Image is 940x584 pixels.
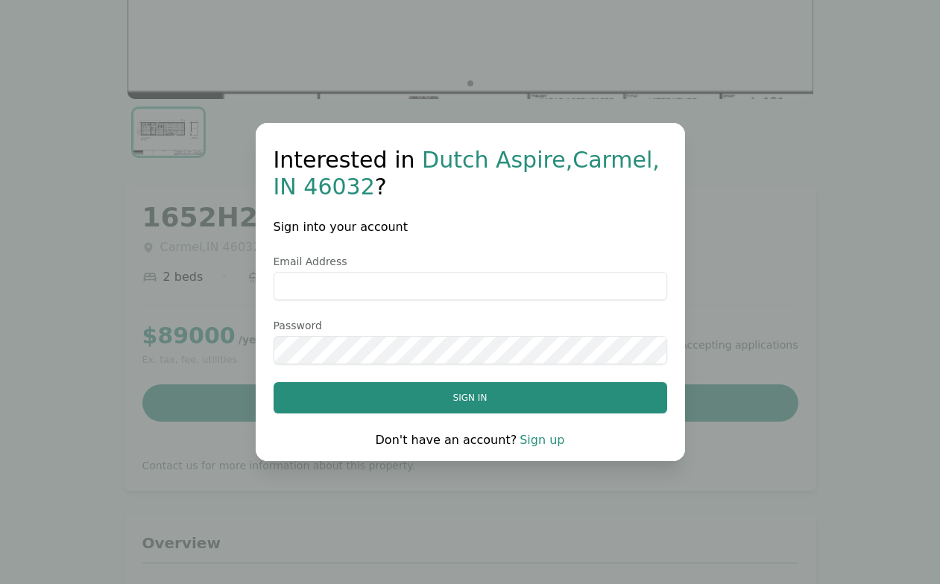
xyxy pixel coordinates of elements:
label: Password [274,318,667,333]
span: Dutch Aspire , Carmel , IN 46032 [274,147,660,200]
h1: Interested in ? [274,147,667,200]
a: Sign up [520,433,564,447]
button: Sign in [274,382,667,413]
span: Don't have an account? [376,433,517,447]
label: Email Address [274,254,667,269]
h2: Sign into your account [274,218,667,236]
